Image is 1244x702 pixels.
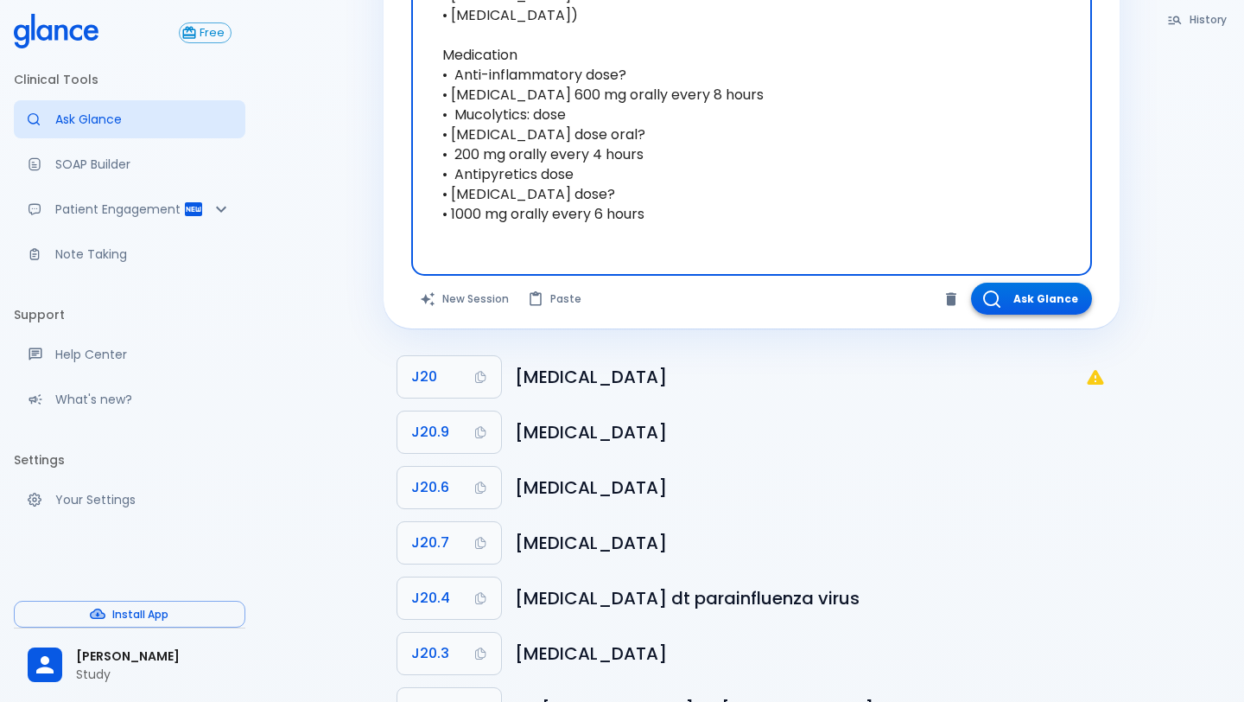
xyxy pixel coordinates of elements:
button: History [1158,7,1237,32]
button: Paste from clipboard [519,283,592,315]
button: Install App [14,601,245,628]
a: Moramiz: Find ICD10AM codes instantly [14,100,245,138]
span: J20.6 [411,475,449,500]
a: Docugen: Compose a clinical documentation in seconds [14,145,245,183]
h6: Acute bronchitis due to rhinovirus [515,474,1106,501]
span: J20.3 [411,641,449,666]
h6: Acute bronchitis, unspecified [515,418,1106,446]
p: Patient Engagement [55,201,183,218]
button: Free [179,22,232,43]
p: Study [76,666,232,683]
li: Support [14,294,245,335]
h6: Acute bronchitis due to coxsackievirus [515,640,1106,667]
p: Note Taking [55,246,232,263]
button: Copy Code J20.4 to clipboard [397,578,501,619]
span: J20.9 [411,420,449,444]
a: Get help from our support team [14,335,245,373]
span: J20.4 [411,586,450,610]
p: Your Settings [55,491,232,508]
span: J20 [411,365,437,389]
li: Clinical Tools [14,59,245,100]
svg: J20: Not a billable code [1085,367,1106,387]
button: Copy Code J20.3 to clipboard [397,633,501,674]
p: Help Center [55,346,232,363]
button: Clears all inputs and results. [411,283,519,315]
div: Patient Reports & Referrals [14,190,245,228]
button: Copy Code J20.6 to clipboard [397,467,501,508]
a: Advanced note-taking [14,235,245,273]
p: Ask Glance [55,111,232,128]
a: Manage your settings [14,481,245,519]
span: J20.7 [411,531,449,555]
button: Copy Code J20.9 to clipboard [397,412,501,453]
span: [PERSON_NAME] [76,648,232,666]
button: Ask Glance [971,283,1092,315]
li: Settings [14,439,245,481]
div: Recent updates and feature releases [14,380,245,418]
a: Click to view or change your subscription [179,22,245,43]
button: Clear [938,286,964,312]
p: What's new? [55,391,232,408]
p: SOAP Builder [55,156,232,173]
div: [PERSON_NAME]Study [14,635,245,695]
span: Free [194,27,231,40]
h6: Acute bronchitis due to echovirus [515,529,1106,557]
button: Copy Code J20 to clipboard [397,356,501,398]
h6: Acute bronchitis due to parainfluenza virus [515,584,1106,612]
button: Copy Code J20.7 to clipboard [397,522,501,564]
h6: Acute bronchitis [515,363,1085,391]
